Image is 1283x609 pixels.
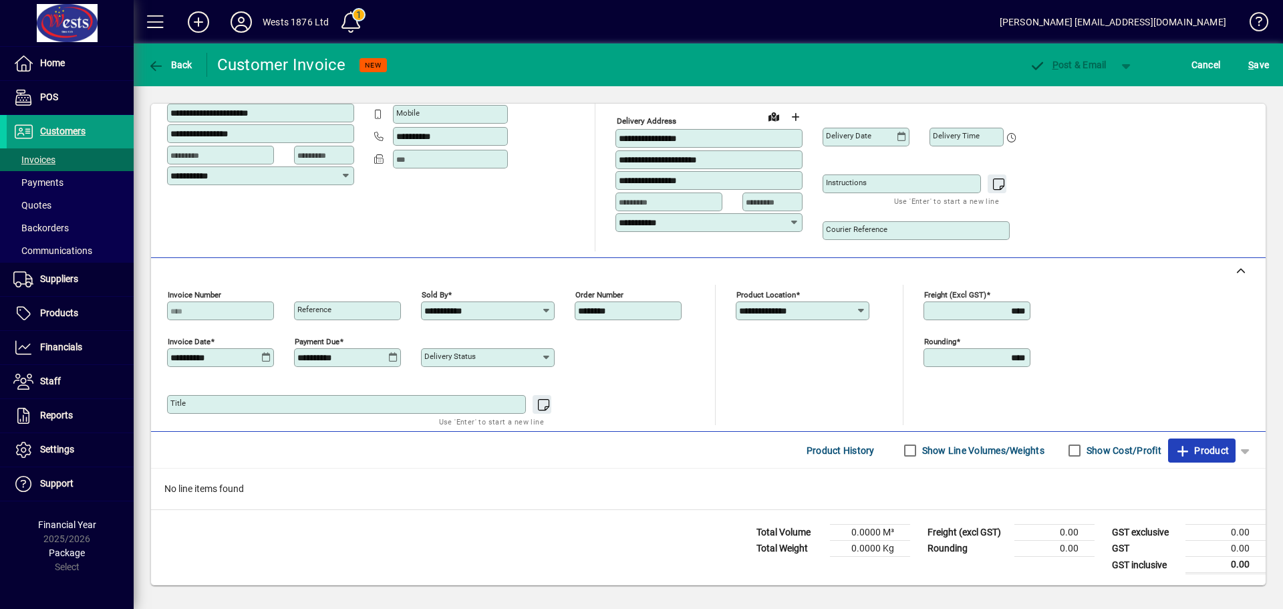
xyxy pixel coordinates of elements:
div: No line items found [151,469,1266,509]
mat-label: Title [170,398,186,408]
a: Suppliers [7,263,134,296]
a: Financials [7,331,134,364]
span: Suppliers [40,273,78,284]
a: POS [7,81,134,114]
mat-label: Sold by [422,290,448,299]
button: Save [1245,53,1272,77]
td: 0.00 [1185,541,1266,557]
div: [PERSON_NAME] [EMAIL_ADDRESS][DOMAIN_NAME] [1000,11,1226,33]
mat-label: Instructions [826,178,867,187]
mat-label: Invoice date [168,337,210,346]
mat-label: Delivery status [424,352,476,361]
span: Quotes [13,200,51,211]
span: Backorders [13,223,69,233]
td: Total Volume [750,525,830,541]
span: Settings [40,444,74,455]
span: S [1248,59,1254,70]
span: Cancel [1191,54,1221,76]
button: Product [1168,439,1236,463]
mat-label: Product location [736,290,796,299]
td: Total Weight [750,541,830,557]
span: Back [148,59,192,70]
span: Products [40,308,78,318]
td: 0.00 [1185,557,1266,574]
a: Reports [7,399,134,433]
button: Back [144,53,196,77]
span: Package [49,547,85,558]
td: 0.00 [1014,525,1095,541]
span: ave [1248,54,1269,76]
mat-hint: Use 'Enter' to start a new line [439,414,544,429]
a: Support [7,467,134,501]
mat-label: Invoice number [168,290,221,299]
button: Choose address [785,106,806,128]
a: Communications [7,239,134,262]
mat-hint: Use 'Enter' to start a new line [894,193,999,209]
mat-label: Delivery time [933,131,980,140]
span: P [1052,59,1058,70]
mat-label: Reference [297,305,331,314]
span: Invoices [13,154,55,165]
label: Show Cost/Profit [1084,444,1161,457]
button: Add [177,10,220,34]
a: Knowledge Base [1240,3,1266,46]
span: Financial Year [38,519,96,530]
span: Communications [13,245,92,256]
td: 0.0000 Kg [830,541,910,557]
span: Staff [40,376,61,386]
td: GST [1105,541,1185,557]
span: Payments [13,177,63,188]
div: Customer Invoice [217,54,346,76]
mat-label: Mobile [396,108,420,118]
span: NEW [365,61,382,70]
a: View on map [763,106,785,127]
mat-label: Order number [575,290,623,299]
span: Customers [40,126,86,136]
span: Product History [807,440,875,461]
a: Backorders [7,217,134,239]
td: 0.00 [1185,525,1266,541]
mat-label: Payment due [295,337,339,346]
span: ost & Email [1029,59,1107,70]
button: Profile [220,10,263,34]
span: Financials [40,342,82,352]
button: Cancel [1188,53,1224,77]
a: Invoices [7,148,134,171]
a: Staff [7,365,134,398]
button: Product History [801,439,880,463]
a: Quotes [7,194,134,217]
mat-label: Rounding [924,337,956,346]
button: Post & Email [1022,53,1113,77]
td: 0.00 [1014,541,1095,557]
mat-label: Freight (excl GST) [924,290,986,299]
td: GST inclusive [1105,557,1185,574]
div: Wests 1876 Ltd [263,11,329,33]
td: 0.0000 M³ [830,525,910,541]
mat-label: Delivery date [826,131,871,140]
span: POS [40,92,58,102]
a: Home [7,47,134,80]
td: GST exclusive [1105,525,1185,541]
a: Payments [7,171,134,194]
span: Product [1175,440,1229,461]
td: Rounding [921,541,1014,557]
a: Settings [7,433,134,467]
app-page-header-button: Back [134,53,207,77]
mat-label: Courier Reference [826,225,887,234]
label: Show Line Volumes/Weights [919,444,1044,457]
td: Freight (excl GST) [921,525,1014,541]
span: Home [40,57,65,68]
span: Reports [40,410,73,420]
a: Products [7,297,134,330]
span: Support [40,478,74,489]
